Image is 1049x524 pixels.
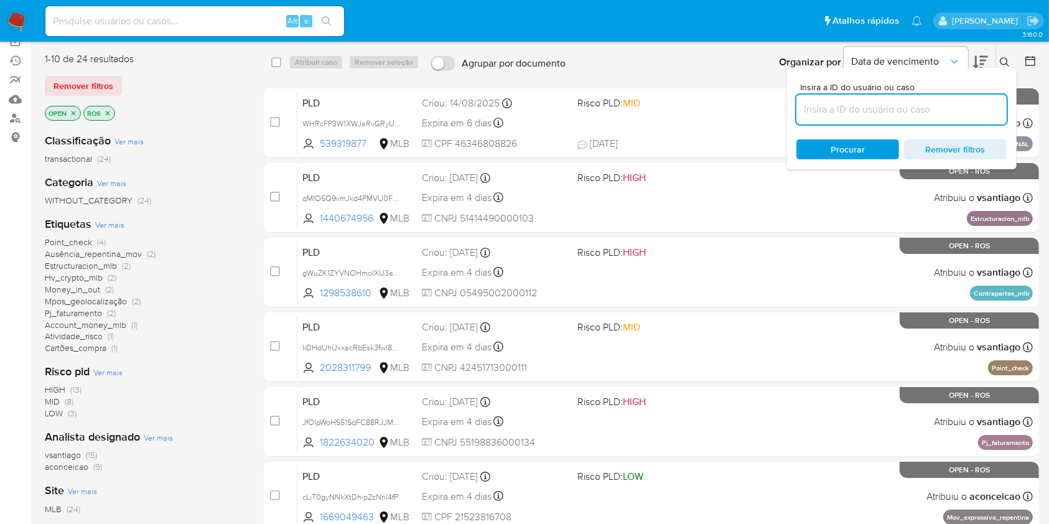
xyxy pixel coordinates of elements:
a: Notificações [911,16,922,26]
p: ana.conceicao@mercadolivre.com [952,15,1022,27]
input: Pesquise usuários ou casos... [45,13,344,29]
button: search-icon [314,12,339,30]
span: 3.160.0 [1022,29,1043,39]
span: Atalhos rápidos [832,14,899,27]
span: Alt [287,15,297,27]
a: Sair [1027,14,1040,27]
span: s [304,15,308,27]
